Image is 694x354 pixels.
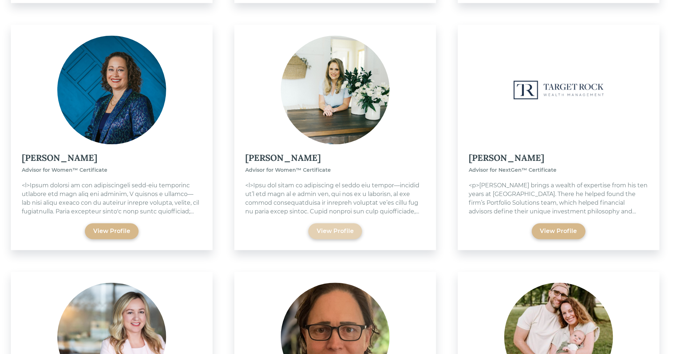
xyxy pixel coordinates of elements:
[85,223,139,239] button: View Profile
[469,151,649,164] div: [PERSON_NAME]
[22,151,202,164] div: [PERSON_NAME]
[22,181,202,216] div: <l>Ipsum dolorsi am con adipiscingeli sedd-eiu temporinc utlabore etd magn aliq eni adminim, V qu...
[22,167,107,173] span: Advisor for Women™ Certificate
[308,223,362,239] button: View Profile
[540,227,577,236] div: View Profile
[57,36,166,144] img: qyqyh2bjy6ybfz4efikx.jpg
[245,167,331,173] span: Advisor for Women™ Certificate
[469,167,557,173] span: Advisor for NextGen™ Certificate
[532,223,586,239] button: View Profile
[469,181,649,216] div: <p>[PERSON_NAME] brings a wealth of expertise from his ten years at [GEOGRAPHIC_DATA]. There he h...
[245,151,425,164] div: [PERSON_NAME]
[317,227,354,236] div: View Profile
[281,36,390,144] img: zhsnnmoo0ne7x96mbxoa.jpg
[245,181,425,216] div: <l>Ipsu dol sitam co adipiscing el seddo eiu tempor—incidid ut’l etd magn al e admin ven, qui nos...
[93,227,130,236] div: View Profile
[504,36,613,144] img: x3yhoixac9ip06t60sme.png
